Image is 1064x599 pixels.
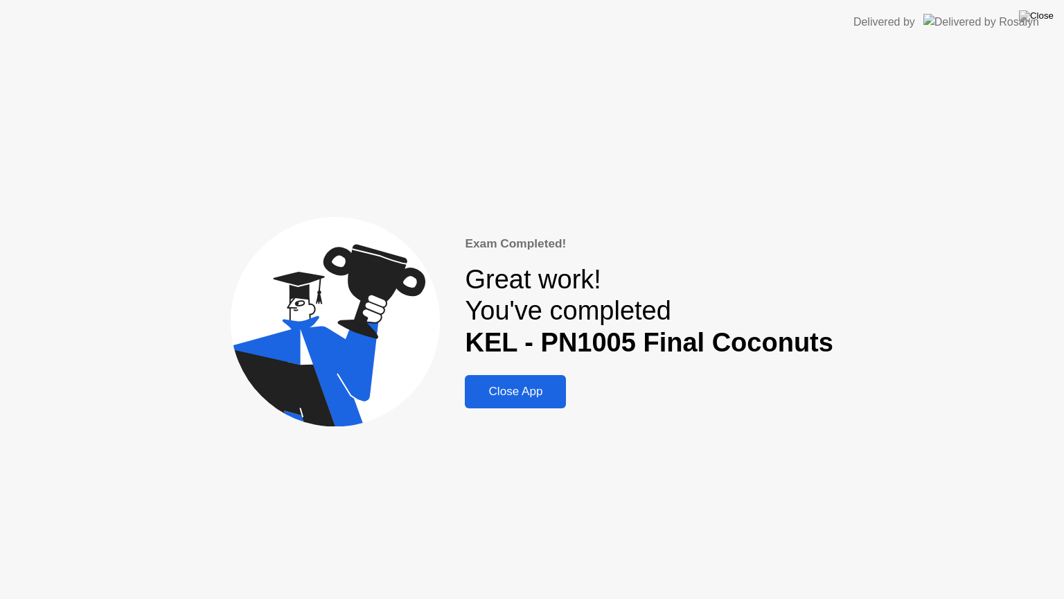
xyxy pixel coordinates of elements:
b: KEL - PN1005 Final Coconuts [465,328,833,357]
div: Close App [469,385,562,399]
div: Exam Completed! [465,235,833,253]
img: Close [1019,10,1054,21]
div: Great work! You've completed [465,264,833,359]
div: Delivered by [853,14,915,31]
img: Delivered by Rosalyn [923,14,1039,30]
button: Close App [465,375,566,408]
